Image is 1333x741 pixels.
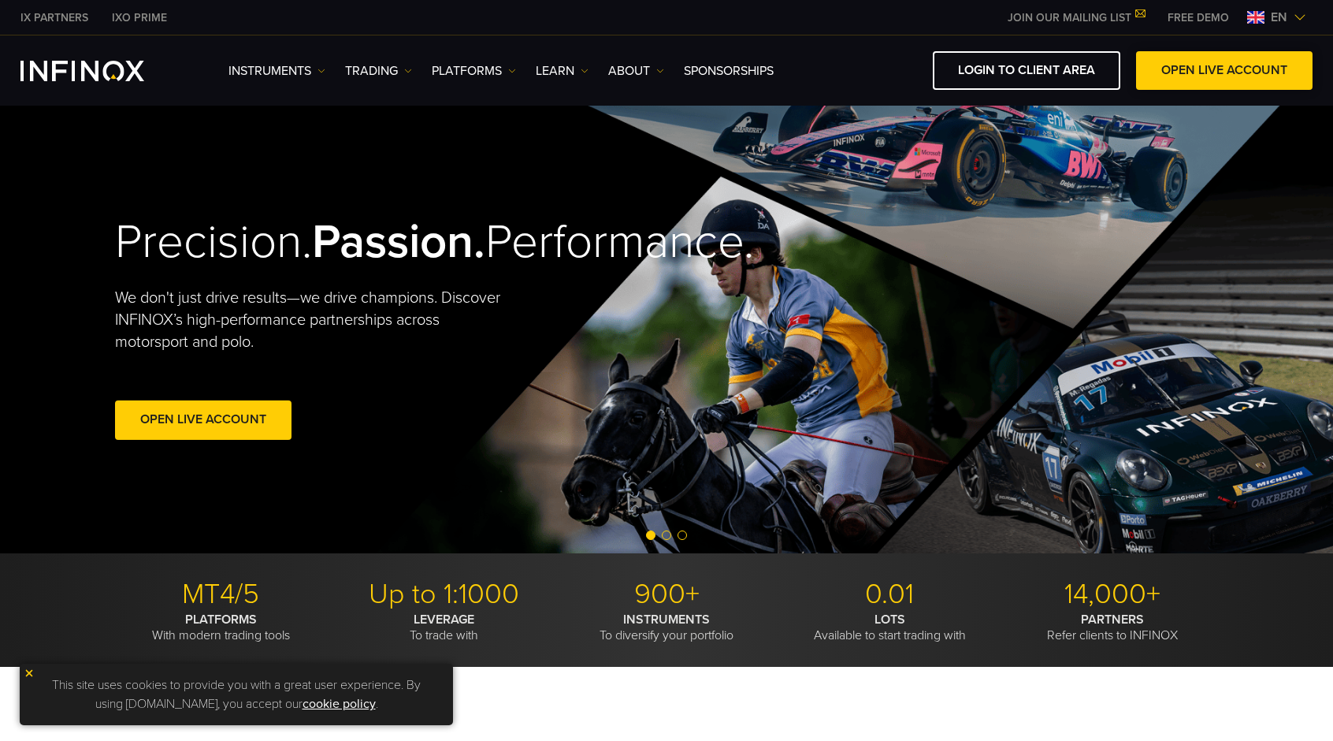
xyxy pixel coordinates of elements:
span: en [1264,8,1294,27]
a: OPEN LIVE ACCOUNT [1136,51,1313,90]
strong: LOTS [874,612,905,627]
a: Instruments [228,61,325,80]
a: JOIN OUR MAILING LIST [996,11,1156,24]
p: 900+ [561,577,772,612]
a: Open Live Account [115,400,291,439]
a: SPONSORSHIPS [684,61,774,80]
h2: Precision. Performance. [115,214,611,271]
p: 14,000+ [1007,577,1218,612]
strong: LEVERAGE [414,612,474,627]
a: cookie policy [303,696,376,712]
p: MT4/5 [115,577,326,612]
strong: PLATFORMS [185,612,257,627]
a: INFINOX MENU [1156,9,1241,26]
p: Up to 1:1000 [338,577,549,612]
strong: INSTRUMENTS [623,612,710,627]
p: To diversify your portfolio [561,612,772,643]
p: Available to start trading with [784,612,995,643]
a: INFINOX Logo [20,61,181,81]
p: This site uses cookies to provide you with a great user experience. By using [DOMAIN_NAME], you a... [28,672,445,717]
p: To trade with [338,612,549,643]
p: 0.01 [784,577,995,612]
p: We don't just drive results—we drive champions. Discover INFINOX’s high-performance partnerships ... [115,287,512,353]
a: ABOUT [608,61,664,80]
a: INFINOX [100,9,179,26]
a: TRADING [345,61,412,80]
span: Go to slide 3 [678,531,687,540]
a: INFINOX [9,9,100,26]
span: Go to slide 1 [646,531,655,540]
strong: Passion. [312,214,485,270]
p: Refer clients to INFINOX [1007,612,1218,643]
p: With modern trading tools [115,612,326,643]
a: Learn [536,61,589,80]
span: Go to slide 2 [662,531,671,540]
strong: PARTNERS [1081,612,1144,627]
img: yellow close icon [24,668,35,679]
a: LOGIN TO CLIENT AREA [933,51,1120,90]
a: PLATFORMS [432,61,516,80]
